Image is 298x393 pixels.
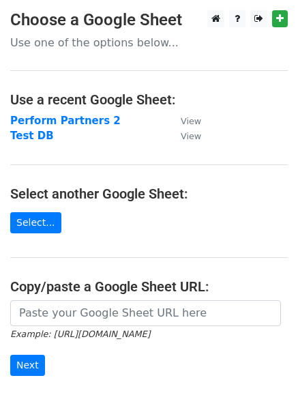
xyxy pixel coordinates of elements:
[10,212,61,233] a: Select...
[10,10,288,30] h3: Choose a Google Sheet
[10,278,288,295] h4: Copy/paste a Google Sheet URL:
[167,115,201,127] a: View
[10,186,288,202] h4: Select another Google Sheet:
[10,329,150,339] small: Example: [URL][DOMAIN_NAME]
[181,116,201,126] small: View
[10,300,281,326] input: Paste your Google Sheet URL here
[10,35,288,50] p: Use one of the options below...
[10,130,54,142] a: Test DB
[181,131,201,141] small: View
[10,355,45,376] input: Next
[167,130,201,142] a: View
[10,91,288,108] h4: Use a recent Google Sheet:
[10,115,121,127] a: Perform Partners 2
